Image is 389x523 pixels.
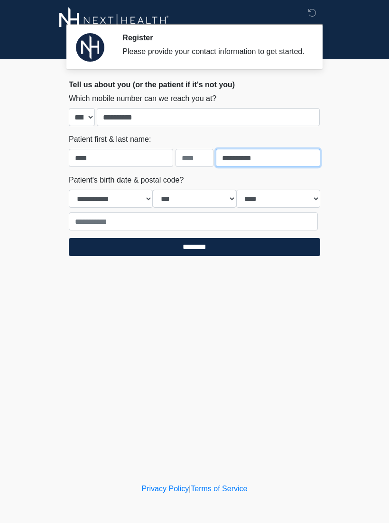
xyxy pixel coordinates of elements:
[69,93,216,104] label: Which mobile number can we reach you at?
[122,46,306,57] div: Please provide your contact information to get started.
[189,485,191,493] a: |
[69,134,151,145] label: Patient first & last name:
[191,485,247,493] a: Terms of Service
[59,7,169,33] img: Next-Health Logo
[76,33,104,62] img: Agent Avatar
[142,485,189,493] a: Privacy Policy
[69,80,320,89] h2: Tell us about you (or the patient if it's not you)
[69,174,184,186] label: Patient's birth date & postal code?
